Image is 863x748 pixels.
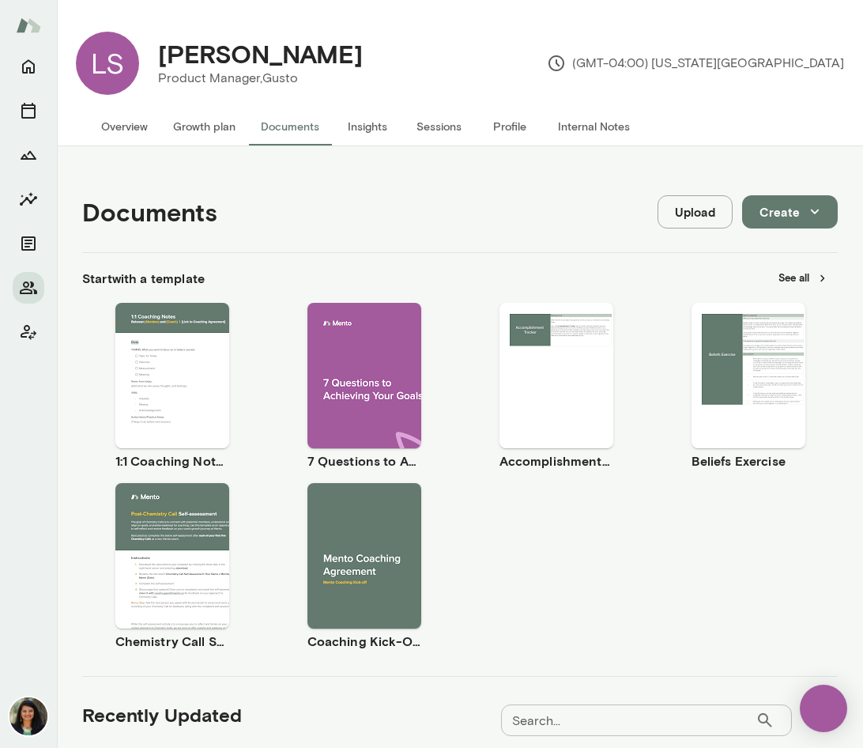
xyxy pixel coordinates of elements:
h6: 1:1 Coaching Notes [115,451,229,470]
button: Overview [89,108,160,145]
p: Product Manager, Gusto [158,69,363,88]
button: Sessions [13,95,44,127]
h6: Beliefs Exercise [692,451,805,470]
button: Insights [332,108,403,145]
h5: Recently Updated [82,702,242,727]
button: Sessions [403,108,474,145]
button: Home [13,51,44,82]
button: Upload [658,195,733,229]
button: Growth plan [160,108,248,145]
button: Growth Plan [13,139,44,171]
img: Mento [16,10,41,40]
h6: Coaching Kick-Off | Coaching Agreement [307,632,421,651]
button: Members [13,272,44,304]
button: Profile [474,108,545,145]
button: Insights [13,183,44,215]
div: LS [76,32,139,95]
button: Documents [13,228,44,259]
h6: Start with a template [82,269,205,288]
h4: Documents [82,197,217,227]
button: Create [742,195,838,229]
img: Nina Patel [9,697,47,735]
h4: [PERSON_NAME] [158,39,363,69]
h6: 7 Questions to Achieving Your Goals [307,451,421,470]
button: See all [769,266,838,290]
button: Client app [13,316,44,348]
button: Documents [248,108,332,145]
h6: Chemistry Call Self-Assessment [Coaches only] [115,632,229,651]
button: Internal Notes [545,108,643,145]
h6: Accomplishment Tracker [499,451,613,470]
p: (GMT-04:00) [US_STATE][GEOGRAPHIC_DATA] [547,54,844,73]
